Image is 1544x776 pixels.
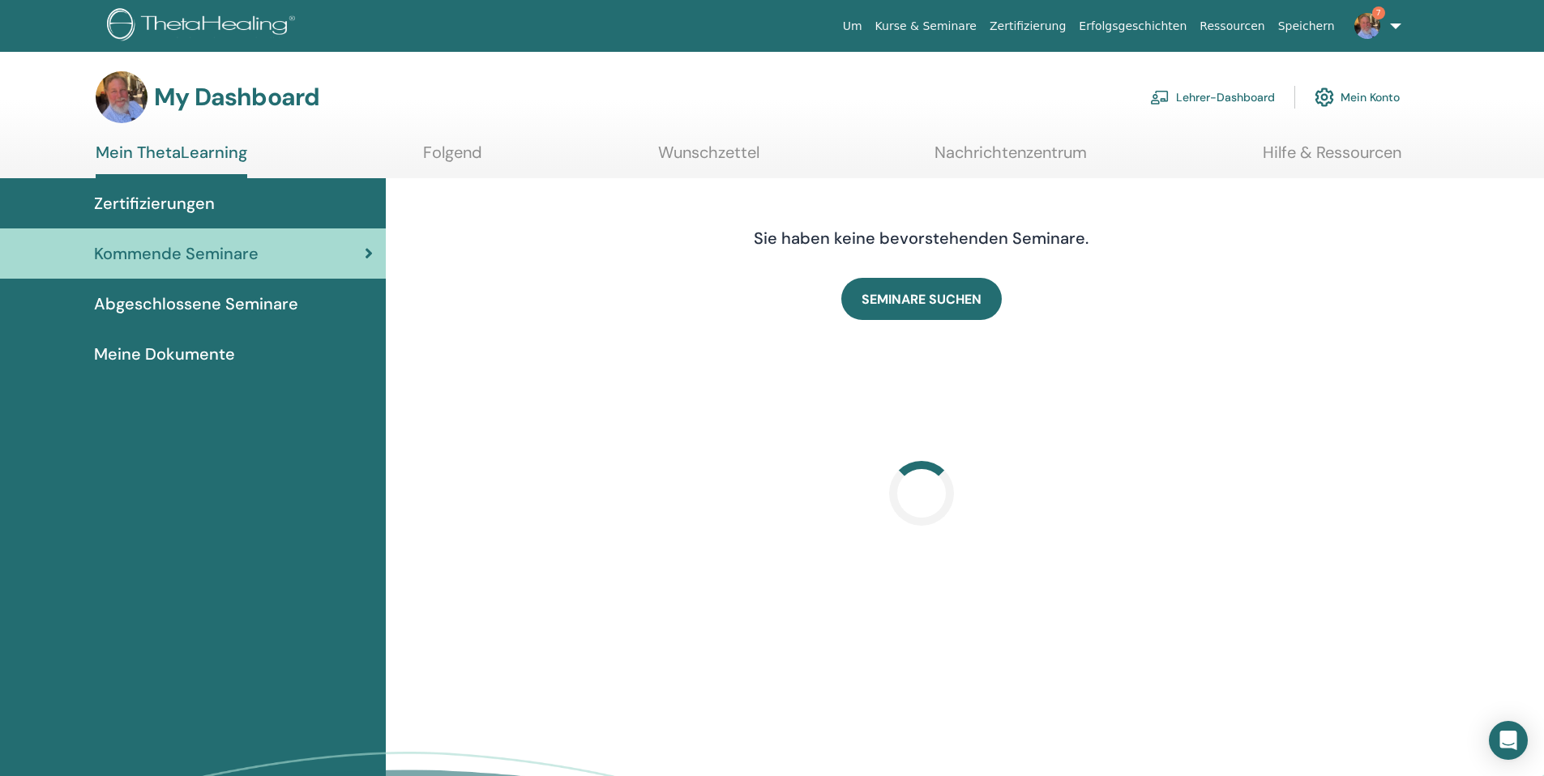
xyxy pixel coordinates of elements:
[94,292,298,316] span: Abgeschlossene Seminare
[1193,11,1271,41] a: Ressourcen
[96,143,247,178] a: Mein ThetaLearning
[1150,79,1275,115] a: Lehrer-Dashboard
[96,71,148,123] img: default.jpg
[107,8,301,45] img: logo.png
[935,143,1087,174] a: Nachrichtenzentrum
[94,342,235,366] span: Meine Dokumente
[1072,11,1193,41] a: Erfolgsgeschichten
[94,191,215,215] span: Zertifizierungen
[862,291,982,308] span: SEMINARE SUCHEN
[658,143,759,174] a: Wunschzettel
[94,241,259,266] span: Kommende Seminare
[666,228,1177,248] h4: Sie haben keine bevorstehenden Seminare.
[423,143,482,174] a: Folgend
[1354,13,1380,39] img: default.jpg
[1263,143,1401,174] a: Hilfe & Ressourcen
[154,83,319,112] h3: My Dashboard
[841,278,1002,320] a: SEMINARE SUCHEN
[1315,83,1334,111] img: cog.svg
[983,11,1072,41] a: Zertifizierung
[1372,6,1385,19] span: 7
[1315,79,1400,115] a: Mein Konto
[1150,90,1170,104] img: chalkboard-teacher.svg
[869,11,983,41] a: Kurse & Seminare
[1272,11,1341,41] a: Speichern
[1489,721,1528,760] div: Open Intercom Messenger
[836,11,869,41] a: Um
